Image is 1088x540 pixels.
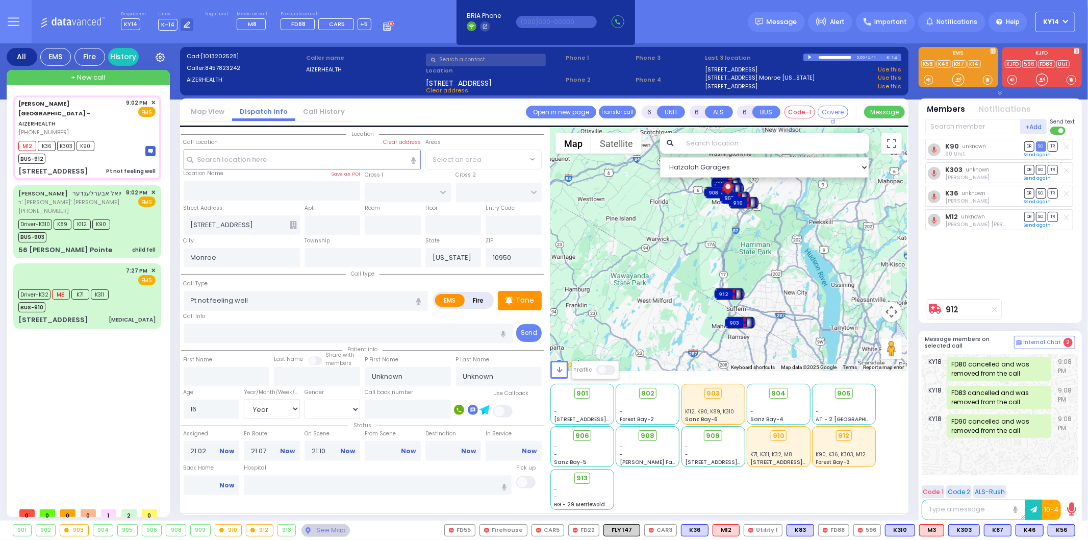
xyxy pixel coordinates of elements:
div: [STREET_ADDRESS] [18,166,88,177]
div: FD90 cancelled and was removed from the call [947,414,1051,438]
button: Map camera controls [881,302,902,322]
a: K90 [945,142,959,150]
span: FD88 [291,20,306,28]
div: / [866,52,868,63]
div: 905 [118,525,137,536]
span: 0 [142,509,157,517]
span: BUS-903 [18,232,46,242]
span: K112 [73,219,91,230]
a: History [108,48,139,66]
h5: Message members on selected call [925,336,1014,349]
label: EMS [435,294,465,307]
span: Select an area [433,155,482,165]
span: Patient info [342,346,383,353]
span: Driver-K32 [18,289,50,300]
span: 9:08 PM [1058,357,1073,381]
span: Moshe Mier Silberstein [945,220,1035,228]
span: unknown [966,166,990,174]
button: Send [516,324,542,342]
span: K71 [71,289,89,300]
span: ✕ [151,266,156,275]
img: red-radio-icon.svg [449,528,454,533]
button: Code-1 [785,106,815,118]
a: Send again [1024,222,1051,228]
gmp-advanced-marker: 908 [712,185,727,200]
a: Send again [1024,175,1051,181]
button: +Add [1021,119,1047,134]
span: BUS-910 [18,302,45,312]
span: K90 [77,141,94,151]
img: red-radio-icon.svg [748,528,753,533]
span: [PHONE_NUMBER] [18,207,69,215]
img: Logo [40,15,108,28]
span: - [816,400,819,408]
div: 910 [728,195,759,210]
span: M8 [52,289,70,300]
div: 56 [PERSON_NAME] Pointe [18,245,112,255]
a: [PERSON_NAME] [18,189,68,198]
label: Apt [305,204,314,212]
button: Message [864,106,905,118]
a: K56 [921,60,935,68]
a: Now [219,481,234,490]
span: TR [1048,165,1058,175]
span: Phone 4 [636,76,702,84]
label: On Scene [305,430,361,438]
span: unknown [962,189,986,197]
a: Map View [183,107,232,116]
a: Open in new page [526,106,596,118]
div: 0:00 [856,52,866,63]
span: Status [348,422,376,429]
label: AIZERHEALTH [306,65,422,74]
img: message-box.svg [145,146,156,156]
span: [STREET_ADDRESS][PERSON_NAME] [554,415,651,423]
button: Code 1 [922,485,945,498]
a: K87 [952,60,967,68]
div: ALS [713,524,740,536]
gmp-advanced-marker: 910 [736,195,751,210]
div: [STREET_ADDRESS] [18,315,88,325]
div: 909 [191,525,210,536]
div: 901 [13,525,31,536]
span: TR [1048,188,1058,198]
span: Phone 3 [636,54,702,62]
a: Now [401,447,416,456]
div: 912 [714,286,745,302]
a: Now [340,447,355,456]
span: 9:08 PM [1058,386,1073,409]
a: AIZERHEALTH [18,100,90,128]
div: FD80 cancelled and was removed from the call [947,357,1051,381]
span: 905 [837,388,851,399]
button: ALS [705,106,733,118]
span: - [816,408,819,415]
span: EMS [138,197,156,207]
a: FD88 [1038,60,1055,68]
span: KY18 [928,386,947,409]
span: Send text [1050,118,1075,126]
a: Send again [1024,152,1051,158]
label: Entry Code [486,204,515,212]
span: DR [1024,188,1034,198]
a: Now [462,447,476,456]
span: Help [1006,17,1020,27]
div: child fell [132,246,156,254]
button: Internal Chat 2 [1014,336,1075,349]
label: P Last Name [456,356,489,364]
label: Gender [305,388,324,397]
label: Cross 2 [456,171,476,179]
div: ALS [919,524,944,536]
div: 912 [246,525,273,536]
span: SO [1036,141,1046,151]
span: Other building occupants [290,221,297,229]
a: Now [522,447,537,456]
span: 9:02 PM [126,99,148,107]
span: 1 [101,509,116,517]
div: BLS [1016,524,1044,536]
span: - [750,408,753,415]
label: From Scene [365,430,421,438]
span: K-14 [158,19,178,31]
div: 909 [720,190,750,205]
span: K112, K90, K89, K310 [685,408,734,415]
span: 9:08 PM [1058,414,1073,438]
span: K36 [38,141,56,151]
